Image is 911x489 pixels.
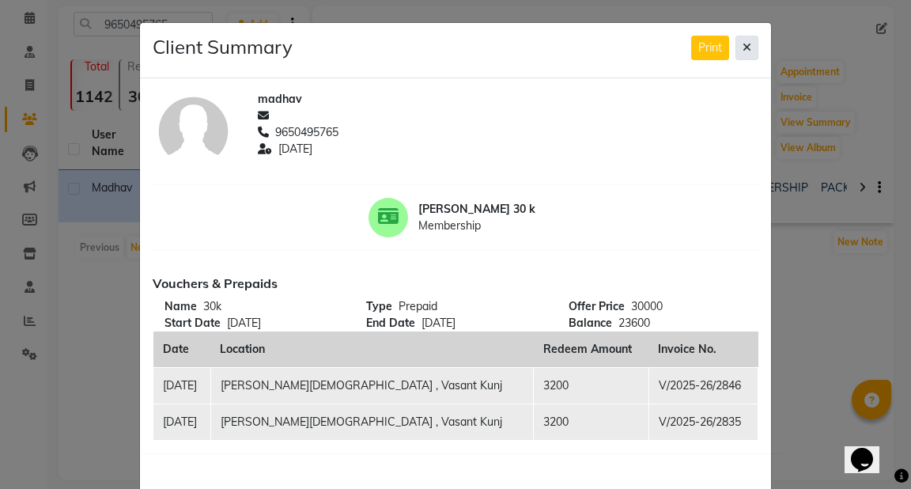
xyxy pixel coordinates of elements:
[210,367,533,404] td: [PERSON_NAME][DEMOGRAPHIC_DATA] , Vasant Kunj
[418,201,542,218] span: [PERSON_NAME] 30 k
[153,36,293,59] h4: Client Summary
[366,298,392,315] span: Type
[691,36,729,60] button: Print
[534,332,649,368] th: Redeem Amount
[153,332,211,368] th: Date
[648,404,758,440] td: V/2025-26/2835
[648,367,758,404] td: V/2025-26/2846
[278,141,312,157] span: [DATE]
[418,218,542,234] span: Membership
[366,315,415,332] span: End Date
[153,404,211,440] td: [DATE]
[534,404,649,440] td: 3200
[569,298,625,315] span: Offer Price
[648,332,758,368] th: Invoice No.
[845,426,895,473] iframe: chat widget
[258,91,302,108] span: madhav
[399,299,437,313] span: Prepaid
[421,316,455,330] span: [DATE]
[618,316,650,330] span: 23600
[275,124,338,141] span: 9650495765
[631,299,663,313] span: 30000
[153,276,758,291] h6: Vouchers & Prepaids
[210,332,533,368] th: Location
[210,404,533,440] td: [PERSON_NAME][DEMOGRAPHIC_DATA] , Vasant Kunj
[534,367,649,404] td: 3200
[227,316,261,330] span: [DATE]
[164,298,197,315] span: Name
[569,315,612,332] span: Balance
[164,315,221,332] span: Start Date
[203,299,221,313] span: 30k
[153,367,211,404] td: [DATE]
